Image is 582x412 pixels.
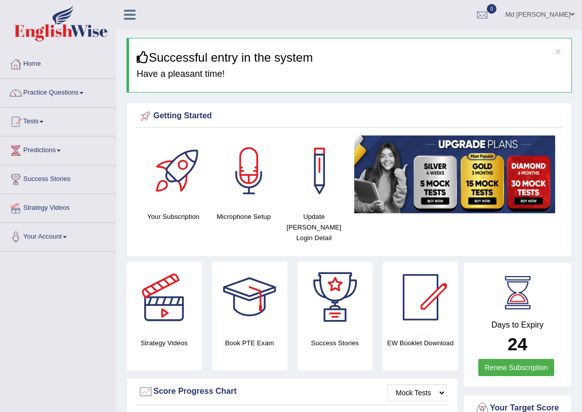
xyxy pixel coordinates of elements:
[298,338,373,348] h4: Success Stories
[383,338,458,348] h4: EW Booklet Download
[212,338,287,348] h4: Book PTE Exam
[214,211,274,222] h4: Microphone Setup
[508,334,527,354] b: 24
[1,165,116,191] a: Success Stories
[138,384,446,399] div: Score Progress Chart
[1,194,116,219] a: Strategy Videos
[138,109,560,124] div: Getting Started
[1,50,116,75] a: Home
[478,359,555,376] a: Renew Subscription
[475,321,560,330] h4: Days to Expiry
[555,46,561,57] button: ×
[137,51,564,64] h3: Successful entry in the system
[137,69,564,79] h4: Have a pleasant time!
[354,135,555,213] img: small5.jpg
[1,223,116,248] a: Your Account
[1,136,116,162] a: Predictions
[1,79,116,104] a: Practice Questions
[127,338,202,348] h4: Strategy Videos
[143,211,203,222] h4: Your Subscription
[1,108,116,133] a: Tests
[487,4,497,14] span: 0
[284,211,344,243] h4: Update [PERSON_NAME] Login Detail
